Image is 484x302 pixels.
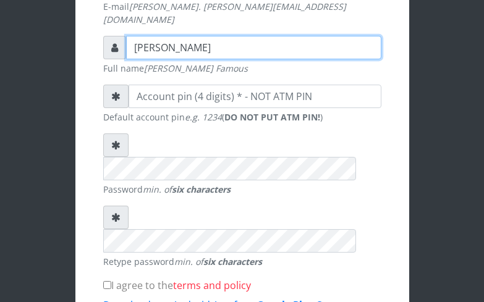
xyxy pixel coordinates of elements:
[103,62,381,75] small: Full name
[129,85,381,108] input: Account pin (4 digits) * - NOT ATM PIN
[103,111,381,124] small: Default account pin ( )
[103,278,251,293] label: I agree to the
[103,183,381,196] small: Password
[143,183,231,195] em: min. of
[224,111,320,123] b: DO NOT PUT ATM PIN!
[103,281,111,289] input: I agree to theterms and policy
[203,256,262,267] strong: six characters
[126,36,381,59] input: Your full name *
[174,256,262,267] em: min. of
[185,111,222,123] em: e.g. 1234
[103,1,346,25] em: [PERSON_NAME]. [PERSON_NAME][EMAIL_ADDRESS][DOMAIN_NAME]
[103,255,381,268] small: Retype password
[172,183,231,195] strong: six characters
[144,62,248,74] em: [PERSON_NAME] Famous
[173,279,251,292] a: terms and policy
